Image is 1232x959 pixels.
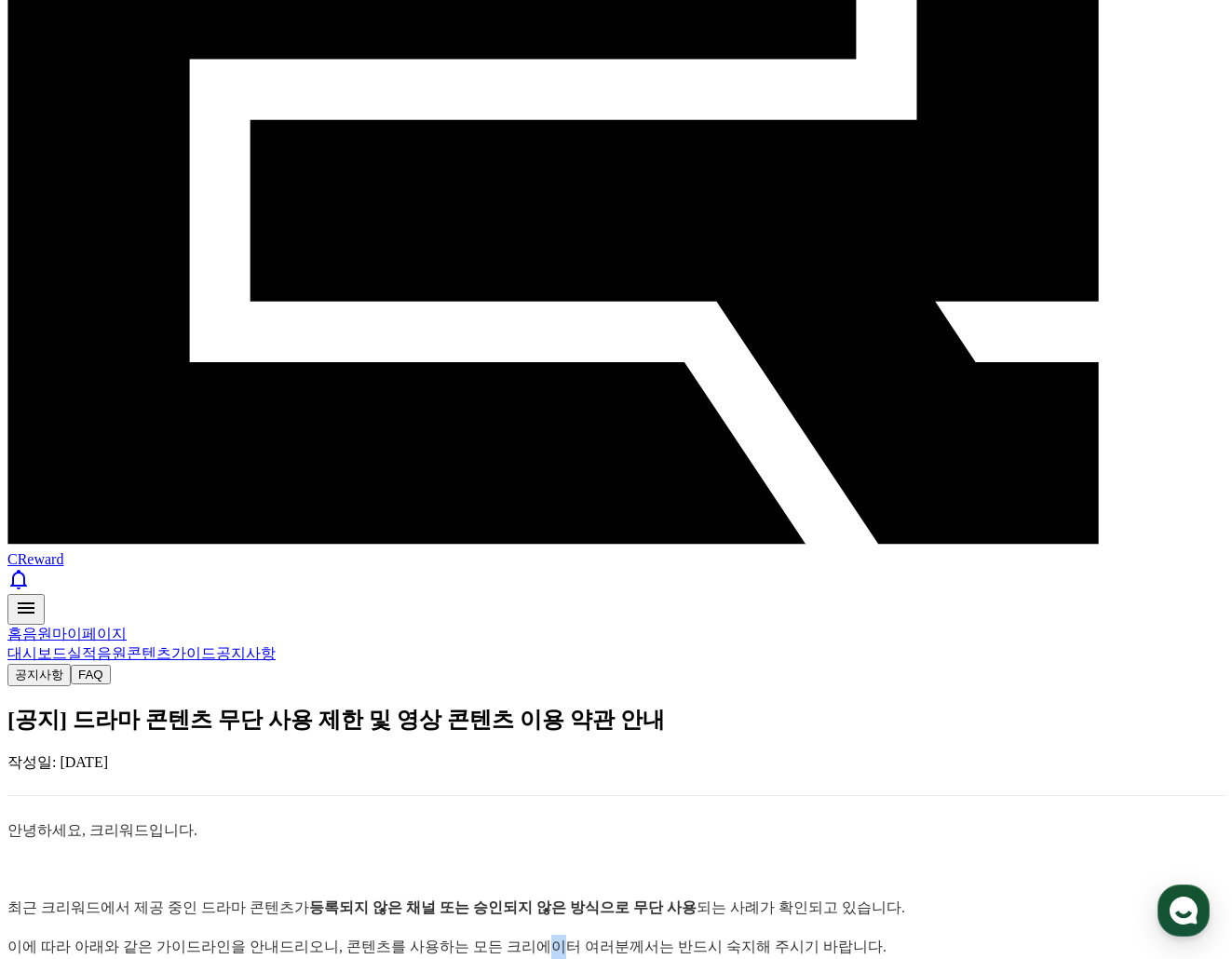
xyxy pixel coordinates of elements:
[7,666,71,682] a: 공지사항
[6,590,123,637] a: 홈
[26,274,337,318] a: 문의하기
[171,645,216,661] a: 가이드
[7,645,67,661] a: 대시보드
[99,326,121,348] img: tmp-654571557
[288,618,310,633] span: 설정
[170,619,193,634] span: 대화
[309,899,697,915] strong: 등록되지 않은 채널 또는 승인되지 않은 방식으로 무단 사용
[7,551,63,567] span: CReward
[97,645,127,661] a: 음원
[160,379,191,391] b: 채널톡
[52,626,127,642] a: 마이페이지
[240,590,358,637] a: 설정
[71,665,111,684] button: FAQ
[7,935,1225,959] p: 이에 따라 아래와 같은 가이드라인을 안내드리오니, 콘텐츠를 사용하는 모든 크리에이터 여러분께서는 반드시 숙지해 주시기 바랍니다.
[216,645,276,661] a: 공지사항
[59,618,70,633] span: 홈
[71,666,111,682] a: FAQ
[80,326,102,348] img: tmp-1049645209
[69,214,304,233] div: 안녕하세요 크리워드입니다.
[129,330,284,344] span: 몇 분 내 답변 받으실 수 있어요
[142,378,222,393] a: 채널톡이용중
[69,233,304,251] div: 문의사항을 남겨주세요 :)
[7,754,108,770] span: 작성일: [DATE]
[22,626,52,642] a: 음원
[69,197,341,214] div: CReward
[22,190,341,263] a: CReward안녕하세요 크리워드입니다.문의사항을 남겨주세요 :)
[7,626,22,642] a: 홈
[7,664,71,686] button: 공지사항
[22,140,131,169] h1: CReward
[143,287,199,305] span: 문의하기
[123,590,240,637] a: 대화
[160,379,222,391] span: 이용중
[7,705,1225,735] h2: [공지] 드라마 콘텐츠 무단 사용 제한 및 영상 콘텐츠 이용 약관 안내
[7,534,1225,567] a: CReward
[67,645,97,661] a: 실적
[127,645,171,661] a: 콘텐츠
[237,147,341,169] button: 운영시간 보기
[7,896,1225,920] p: 최근 크리워드에서 제공 중인 드라마 콘텐츠가 되는 사례가 확인되고 있습니다.
[244,150,320,167] span: 운영시간 보기
[7,818,1225,843] p: 안녕하세요, 크리워드입니다.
